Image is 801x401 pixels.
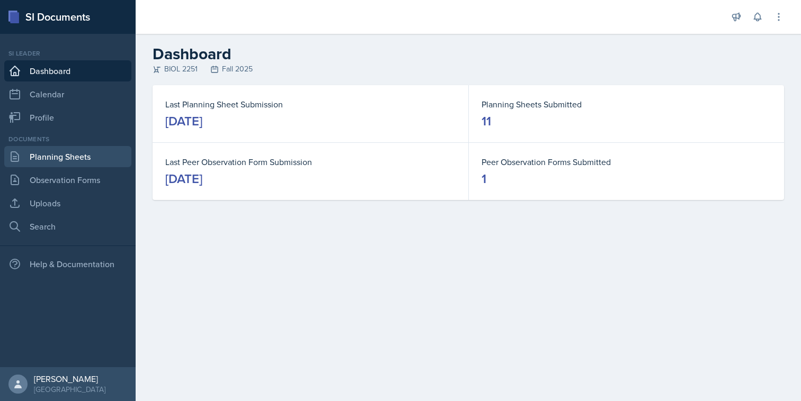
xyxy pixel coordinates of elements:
a: Observation Forms [4,169,131,190]
a: Profile [4,107,131,128]
div: BIOL 2251 Fall 2025 [153,63,784,75]
div: Help & Documentation [4,253,131,275]
div: [DATE] [165,170,202,187]
dt: Last Planning Sheet Submission [165,98,456,111]
a: Dashboard [4,60,131,81]
div: [PERSON_NAME] [34,373,105,384]
dt: Last Peer Observation Form Submission [165,156,456,168]
div: [DATE] [165,113,202,130]
a: Planning Sheets [4,146,131,167]
a: Search [4,216,131,237]
div: [GEOGRAPHIC_DATA] [34,384,105,395]
div: Documents [4,134,131,144]
h2: Dashboard [153,44,784,63]
a: Calendar [4,84,131,105]
dt: Peer Observation Forms Submitted [482,156,771,168]
dt: Planning Sheets Submitted [482,98,771,111]
div: Si leader [4,49,131,58]
div: 11 [482,113,491,130]
a: Uploads [4,193,131,214]
div: 1 [482,170,486,187]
